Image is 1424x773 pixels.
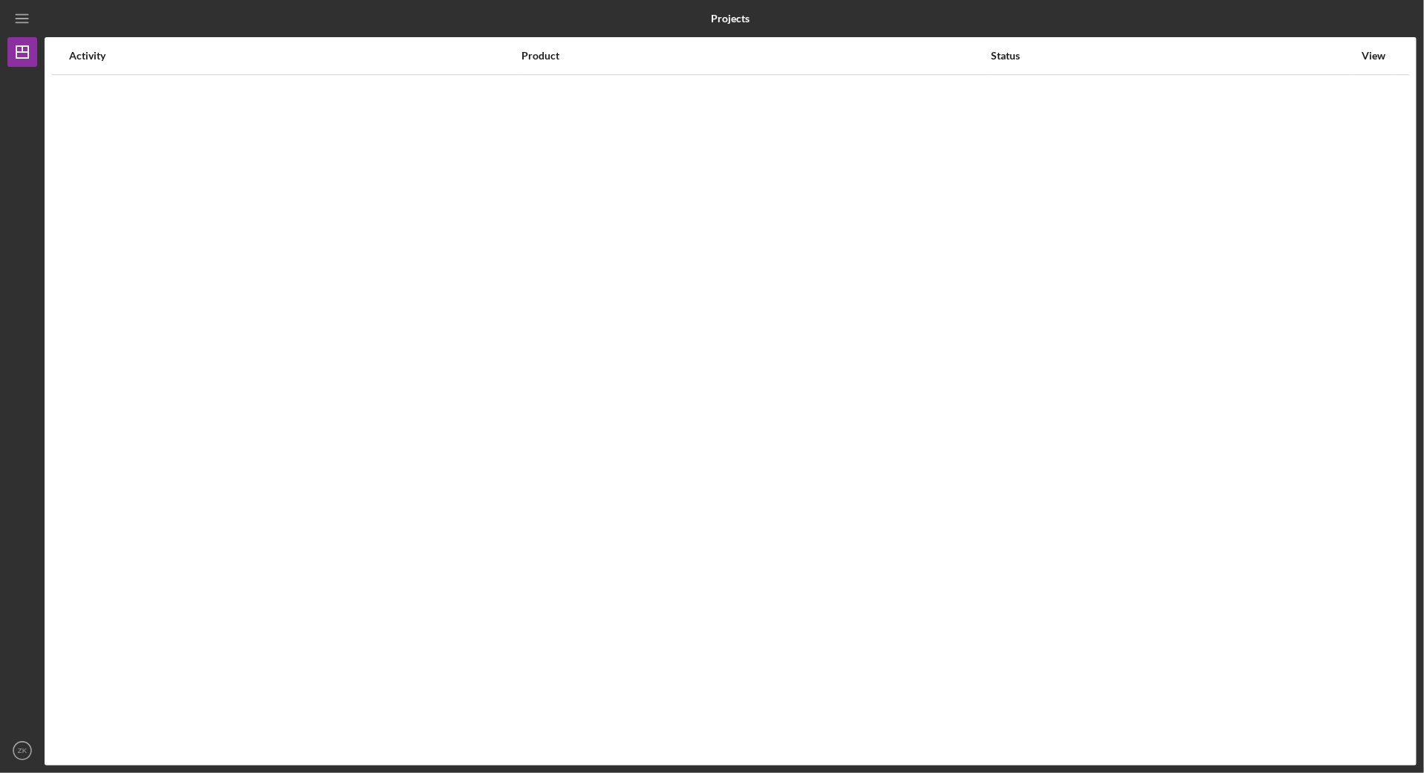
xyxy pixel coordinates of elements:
[7,736,37,766] button: ZK
[521,50,990,62] div: Product
[992,50,1353,62] div: Status
[712,13,750,25] b: Projects
[69,50,520,62] div: Activity
[1355,50,1392,62] div: View
[18,747,27,755] text: ZK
